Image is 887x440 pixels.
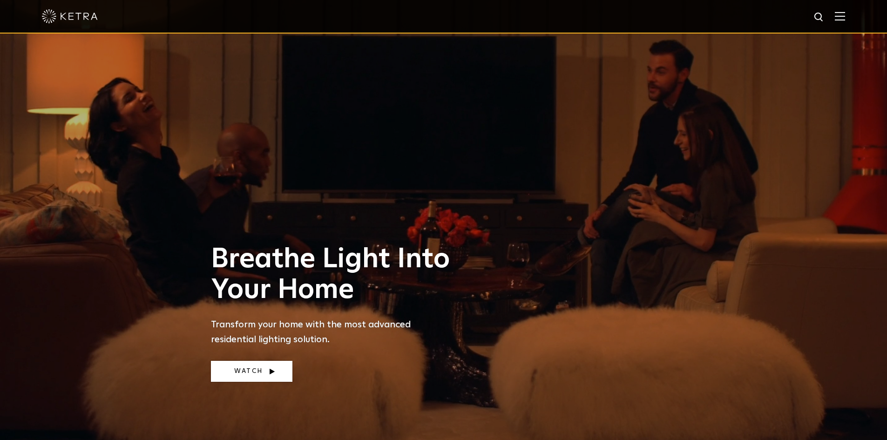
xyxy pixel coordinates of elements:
[211,244,458,305] h1: Breathe Light Into Your Home
[835,12,845,20] img: Hamburger%20Nav.svg
[211,317,458,347] p: Transform your home with the most advanced residential lighting solution.
[211,361,292,382] a: Watch
[813,12,825,23] img: search icon
[42,9,98,23] img: ketra-logo-2019-white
